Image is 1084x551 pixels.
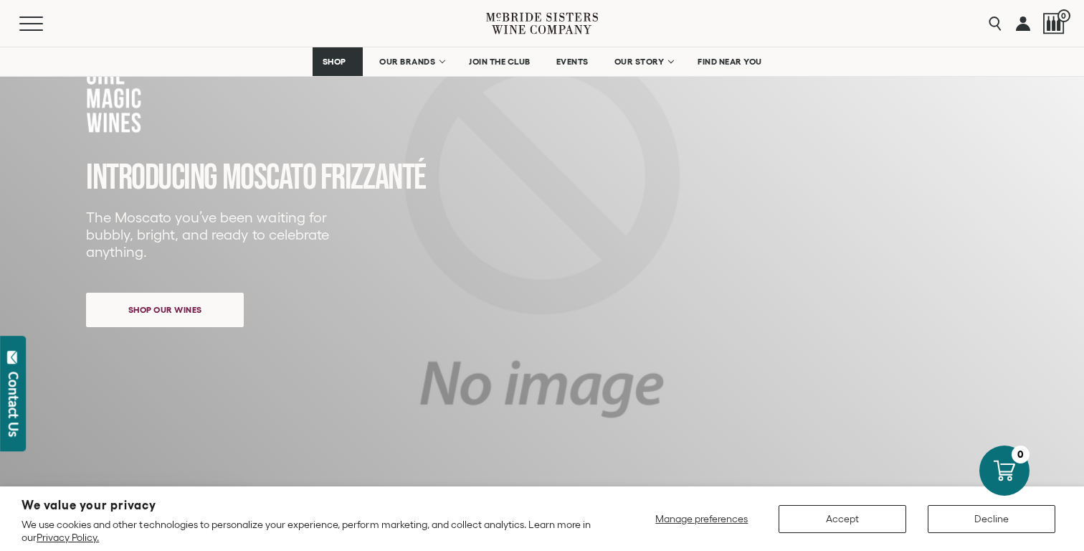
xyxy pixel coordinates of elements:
[614,57,665,67] span: OUR STORY
[370,47,452,76] a: OUR BRANDS
[698,57,762,67] span: FIND NEAR YOU
[605,47,682,76] a: OUR STORY
[22,499,594,512] h2: We value your privacy
[37,532,99,543] a: Privacy Policy.
[322,57,346,67] span: SHOP
[655,513,748,524] span: Manage preferences
[556,57,589,67] span: EVENTS
[460,47,540,76] a: JOIN THE CLUB
[779,505,906,533] button: Accept
[1012,446,1030,463] div: 0
[469,57,531,67] span: JOIN THE CLUB
[1057,9,1070,22] span: 0
[86,209,338,260] p: The Moscato you’ve been waiting for bubbly, bright, and ready to celebrate anything.
[647,505,757,533] button: Manage preferences
[547,47,598,76] a: EVENTS
[313,47,363,76] a: SHOP
[103,296,227,324] span: Shop our wines
[19,17,71,31] button: Mobile Menu Trigger
[222,156,316,199] span: MOSCATO
[6,372,21,437] div: Contact Us
[22,518,594,544] p: We use cookies and other technologies to personalize your experience, perform marketing, and coll...
[688,47,771,76] a: FIND NEAR YOU
[320,156,426,199] span: FRIZZANTé
[928,505,1055,533] button: Decline
[379,57,435,67] span: OUR BRANDS
[86,156,217,199] span: INTRODUCING
[86,293,244,327] a: Shop our wines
